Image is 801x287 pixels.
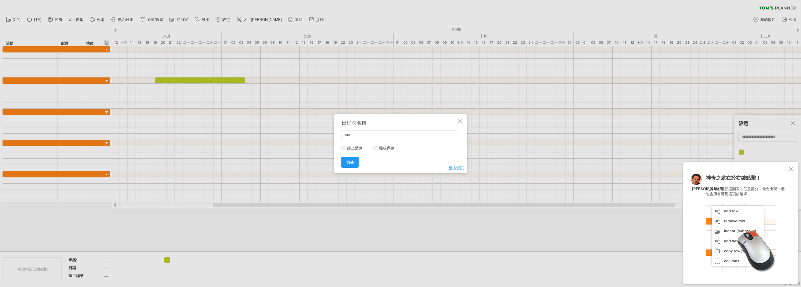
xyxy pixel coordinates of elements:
[706,175,761,181] font: 神奇之處在於右鍵點擊！
[692,186,723,191] font: [PERSON_NAME]
[341,157,359,168] a: 節省
[346,160,354,165] font: 節省
[379,146,394,150] font: 離線保存
[706,186,785,196] font: 用滑鼠右鍵點選圖表的任意部分，就會出現一個包含所有可用選項的選單。
[449,166,464,170] font: 更多資訊
[341,120,366,126] font: 日程表名稱
[347,146,362,150] font: 線上儲存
